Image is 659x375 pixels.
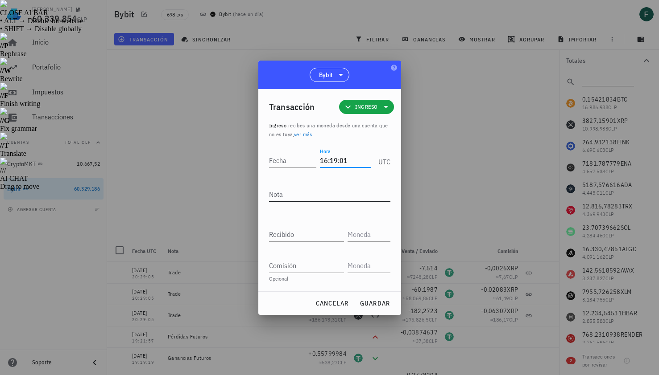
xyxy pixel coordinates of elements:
button: guardar [356,295,394,311]
div: Opcional [269,276,390,281]
button: cancelar [311,295,352,311]
span: guardar [360,299,390,307]
span: cancelar [315,299,348,307]
input: Moneda [348,227,389,241]
input: Moneda [348,258,389,273]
